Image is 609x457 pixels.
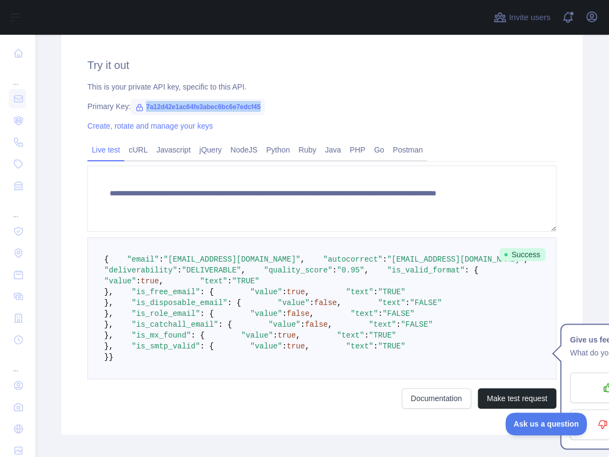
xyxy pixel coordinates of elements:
[305,288,309,296] span: ,
[300,255,304,264] span: ,
[337,331,364,340] span: "text"
[232,277,259,285] span: "TRUE"
[87,101,556,112] div: Primary Key:
[401,320,433,329] span: "FALSE"
[282,342,287,351] span: :
[104,309,113,318] span: },
[505,412,587,435] iframe: Toggle Customer Support
[309,309,314,318] span: ,
[305,320,328,329] span: false
[373,288,378,296] span: :
[332,266,337,275] span: :
[136,277,141,285] span: :
[369,320,396,329] span: "text"
[491,9,553,26] button: Invite users
[131,342,200,351] span: "is_smtp_valid"
[364,266,369,275] span: ,
[87,81,556,92] div: This is your private API key, specific to this API.
[141,277,159,285] span: true
[131,320,218,329] span: "is_catchall_email"
[277,331,296,340] span: true
[378,309,382,318] span: :
[9,65,26,87] div: ...
[387,266,465,275] span: "is_valid_format"
[163,255,300,264] span: "[EMAIL_ADDRESS][DOMAIN_NAME]"
[465,266,478,275] span: : {
[369,331,396,340] span: "TRUE"
[383,255,387,264] span: :
[131,99,265,115] span: 7a12d42e1ac64fe3abec6bc6e7edcf45
[396,320,401,329] span: :
[159,255,163,264] span: :
[524,255,528,264] span: ,
[250,342,282,351] span: "value"
[177,266,181,275] span: :
[364,331,369,340] span: :
[478,388,556,409] button: Make test request
[87,58,556,73] h2: Try it out
[104,288,113,296] span: },
[227,299,241,307] span: : {
[346,288,373,296] span: "text"
[191,331,205,340] span: : {
[323,255,382,264] span: "autocorrect"
[387,255,524,264] span: "[EMAIL_ADDRESS][DOMAIN_NAME]"
[314,299,337,307] span: false
[87,141,124,158] a: Live test
[378,288,405,296] span: "TRUE"
[182,266,241,275] span: "DELIVERABLE"
[104,331,113,340] span: },
[131,331,191,340] span: "is_mx_found"
[305,342,309,351] span: ,
[104,299,113,307] span: },
[200,309,213,318] span: : {
[402,388,471,409] a: Documentation
[195,141,226,158] a: jQuery
[337,299,341,307] span: ,
[241,331,273,340] span: "value"
[373,342,378,351] span: :
[378,342,405,351] span: "TRUE"
[269,320,301,329] span: "value"
[241,266,245,275] span: ,
[277,299,309,307] span: "value"
[346,342,373,351] span: "text"
[131,299,227,307] span: "is_disposable_email"
[159,277,163,285] span: ,
[200,277,227,285] span: "text"
[9,352,26,373] div: ...
[321,141,346,158] a: Java
[131,288,200,296] span: "is_free_email"
[389,141,427,158] a: Postman
[499,248,545,261] span: Success
[296,331,300,340] span: ,
[104,320,113,329] span: },
[200,288,213,296] span: : {
[300,320,304,329] span: :
[287,288,305,296] span: true
[124,141,152,158] a: cURL
[200,342,213,351] span: : {
[104,266,177,275] span: "deliverability"
[104,255,109,264] span: {
[378,299,405,307] span: "text"
[273,331,277,340] span: :
[345,141,370,158] a: PHP
[287,342,305,351] span: true
[328,320,332,329] span: ,
[218,320,232,329] span: : {
[282,288,287,296] span: :
[131,309,200,318] span: "is_role_email"
[282,309,287,318] span: :
[287,309,309,318] span: false
[250,288,282,296] span: "value"
[262,141,294,158] a: Python
[104,342,113,351] span: },
[405,299,410,307] span: :
[351,309,378,318] span: "text"
[309,299,314,307] span: :
[227,277,232,285] span: :
[104,277,136,285] span: "value"
[264,266,332,275] span: "quality_score"
[250,309,282,318] span: "value"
